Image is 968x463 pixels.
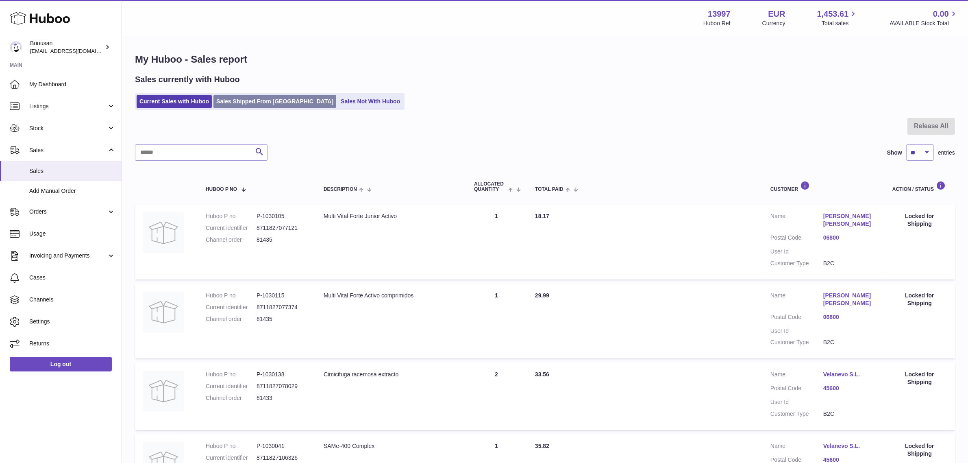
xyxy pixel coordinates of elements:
dd: B2C [823,410,876,418]
div: Locked for Shipping [892,292,947,307]
div: Locked for Shipping [892,442,947,458]
dt: Huboo P no [206,212,257,220]
span: Listings [29,103,107,110]
a: 06800 [823,313,876,321]
span: Orders [29,208,107,216]
dt: Name [770,212,823,230]
div: Multi Vital Forte Junior Activo [324,212,458,220]
a: 0.00 AVAILABLE Stock Total [890,9,958,27]
dt: Name [770,292,823,309]
a: Velanevo S.L. [823,442,876,450]
span: 1,453.61 [817,9,849,20]
dt: Channel order [206,394,257,402]
dt: Current identifier [206,224,257,232]
img: no-photo.jpg [143,292,184,332]
h2: Sales currently with Huboo [135,74,240,85]
div: Customer [770,181,876,192]
span: Total paid [535,187,563,192]
span: Usage [29,230,115,238]
div: Cimicifuga racemosa extracto [324,371,458,378]
span: Stock [29,124,107,132]
dt: Customer Type [770,410,823,418]
dt: User Id [770,327,823,335]
dt: Huboo P no [206,292,257,299]
h1: My Huboo - Sales report [135,53,955,66]
span: 0.00 [933,9,949,20]
span: Total sales [822,20,858,27]
dt: Customer Type [770,339,823,346]
dd: 81435 [257,315,307,323]
dd: 8711827077121 [257,224,307,232]
dd: P-1030115 [257,292,307,299]
dt: Channel order [206,236,257,244]
div: Action / Status [892,181,947,192]
dt: Current identifier [206,304,257,311]
span: Invoicing and Payments [29,252,107,260]
span: Huboo P no [206,187,237,192]
td: 1 [466,204,527,279]
td: 2 [466,363,527,430]
strong: 13997 [708,9,731,20]
div: Bonusan [30,39,103,55]
div: Locked for Shipping [892,371,947,386]
div: Huboo Ref [703,20,731,27]
dd: P-1030105 [257,212,307,220]
dd: 8711827077374 [257,304,307,311]
span: Description [324,187,357,192]
dd: B2C [823,339,876,346]
img: internalAdmin-13997@internal.huboo.com [10,41,22,53]
dt: Current identifier [206,454,257,462]
a: 06800 [823,234,876,242]
a: Log out [10,357,112,371]
dt: Huboo P no [206,442,257,450]
dt: Postal Code [770,384,823,394]
span: Sales [29,167,115,175]
span: Cases [29,274,115,282]
span: My Dashboard [29,81,115,88]
dd: 81435 [257,236,307,244]
span: 33.56 [535,371,549,378]
dt: Name [770,442,823,452]
span: Returns [29,340,115,347]
dt: Postal Code [770,234,823,244]
a: Current Sales with Huboo [137,95,212,108]
dd: 8711827078029 [257,382,307,390]
dt: Current identifier [206,382,257,390]
dd: 8711827106326 [257,454,307,462]
a: 1,453.61 Total sales [817,9,858,27]
dd: P-1030041 [257,442,307,450]
a: [PERSON_NAME] [PERSON_NAME] [823,292,876,307]
span: Settings [29,318,115,325]
dd: P-1030138 [257,371,307,378]
td: 1 [466,284,527,358]
div: SAMe-400 Complex [324,442,458,450]
span: entries [938,149,955,157]
span: Sales [29,146,107,154]
dt: Huboo P no [206,371,257,378]
div: Currency [762,20,785,27]
span: ALLOCATED Quantity [474,181,506,192]
div: Multi Vital Forte Activo comprimidos [324,292,458,299]
span: Channels [29,296,115,304]
a: Sales Shipped From [GEOGRAPHIC_DATA] [213,95,336,108]
a: Sales Not With Huboo [338,95,403,108]
dt: User Id [770,398,823,406]
img: no-photo.jpg [143,212,184,253]
span: 29.99 [535,292,549,299]
dt: Postal Code [770,313,823,323]
img: no-photo.jpg [143,371,184,411]
label: Show [887,149,902,157]
span: Add Manual Order [29,187,115,195]
strong: EUR [768,9,785,20]
dt: User Id [770,248,823,256]
dt: Channel order [206,315,257,323]
dt: Name [770,371,823,380]
span: [EMAIL_ADDRESS][DOMAIN_NAME] [30,48,120,54]
div: Locked for Shipping [892,212,947,228]
span: AVAILABLE Stock Total [890,20,958,27]
dt: Customer Type [770,260,823,267]
a: Velanevo S.L. [823,371,876,378]
dd: B2C [823,260,876,267]
a: 45600 [823,384,876,392]
a: [PERSON_NAME] [PERSON_NAME] [823,212,876,228]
